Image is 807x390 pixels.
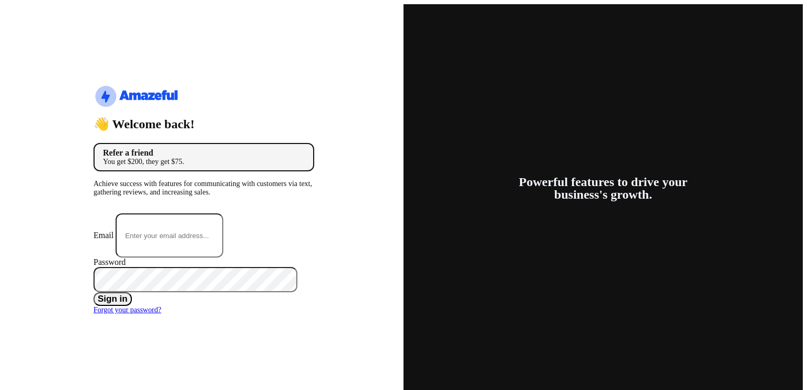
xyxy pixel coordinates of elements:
[94,292,132,306] button: Sign in
[94,306,161,314] a: Forgot your password?
[493,176,713,201] div: Powerful features to drive your business's growth.
[94,231,113,240] label: Email
[94,118,314,130] div: 👋 Welcome back!
[103,148,305,158] div: Refer a friend
[94,258,126,266] label: Password
[116,213,223,258] input: Enter your email address...
[94,180,314,197] div: Achieve success with features for communicating with customers via text, gathering reviews, and i...
[103,158,305,166] div: You get $200, they get $75.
